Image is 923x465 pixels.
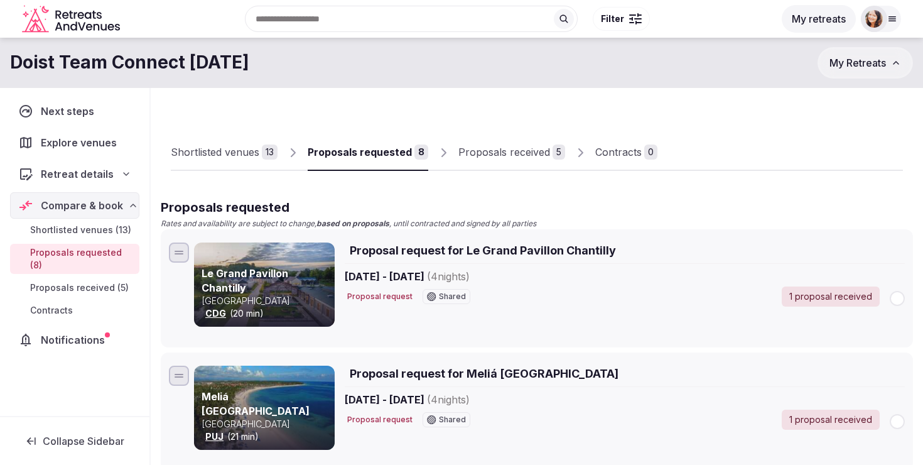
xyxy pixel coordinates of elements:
[644,145,657,160] div: 0
[345,415,413,425] button: Proposal request
[350,366,618,381] span: Proposal request for Meliá [GEOGRAPHIC_DATA]
[41,135,122,150] span: Explore venues
[202,390,310,417] a: Meliá [GEOGRAPHIC_DATA]
[161,199,913,216] h2: Proposals requested
[414,145,428,160] div: 8
[439,416,466,424] span: Shared
[782,13,856,25] a: My retreats
[10,427,139,455] button: Collapse Sidebar
[43,435,124,447] span: Collapse Sidebar
[427,393,470,406] span: ( 4 night s )
[22,5,122,33] a: Visit the homepage
[41,104,99,119] span: Next steps
[350,243,616,258] span: Proposal request for Le Grand Pavillon Chantilly
[171,134,278,171] a: Shortlisted venues13
[10,50,249,75] h1: Doist Team Connect [DATE]
[30,304,73,317] span: Contracts
[202,430,332,443] div: (21 min)
[865,10,883,28] img: rikke
[458,134,565,171] a: Proposals received5
[553,145,565,160] div: 5
[202,295,332,307] p: [GEOGRAPHIC_DATA]
[10,129,139,156] a: Explore venues
[595,134,657,171] a: Contracts0
[345,292,413,302] button: Proposal request
[782,287,880,307] a: 1 proposal received
[30,282,129,294] span: Proposals received (5)
[782,5,856,33] button: My retreats
[161,219,913,229] p: Rates and availability are subject to change, , until contracted and signed by all parties
[171,145,259,160] div: Shortlisted venues
[10,221,139,239] a: Shortlisted venues (13)
[595,145,642,160] div: Contracts
[41,332,110,347] span: Notifications
[10,98,139,124] a: Next steps
[41,198,123,213] span: Compare & book
[427,270,470,283] span: ( 4 night s )
[439,293,466,300] span: Shared
[205,307,226,320] button: CDG
[345,392,566,407] span: [DATE] - [DATE]
[829,57,886,69] span: My Retreats
[10,327,139,353] a: Notifications
[202,307,332,320] div: (20 min)
[782,410,880,430] a: 1 proposal received
[22,5,122,33] svg: Retreats and Venues company logo
[41,167,114,182] span: Retreat details
[818,47,913,79] button: My Retreats
[308,145,412,160] div: Proposals requested
[601,13,624,25] span: Filter
[308,134,428,171] a: Proposals requested8
[262,145,278,160] div: 13
[30,224,131,236] span: Shortlisted venues (13)
[345,269,566,284] span: [DATE] - [DATE]
[205,308,226,319] a: CDG
[205,430,224,443] button: PUJ
[10,279,139,297] a: Proposals received (5)
[316,219,389,228] strong: based on proposals
[30,246,134,271] span: Proposals requested (8)
[202,418,332,430] p: [GEOGRAPHIC_DATA]
[458,145,550,160] div: Proposals received
[593,7,650,31] button: Filter
[10,302,139,319] a: Contracts
[10,244,139,274] a: Proposals requested (8)
[205,431,224,442] a: PUJ
[202,267,288,293] a: Le Grand Pavillon Chantilly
